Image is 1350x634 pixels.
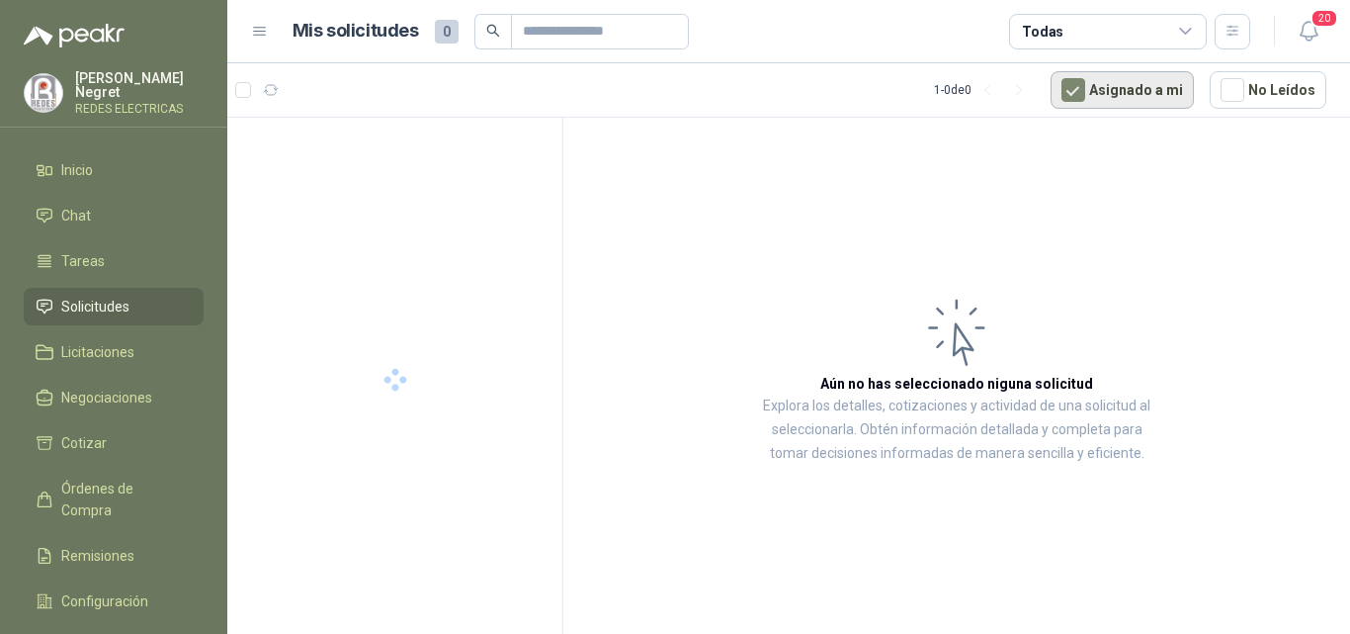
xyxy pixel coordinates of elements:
[24,197,204,234] a: Chat
[61,432,107,454] span: Cotizar
[61,590,148,612] span: Configuración
[761,395,1152,466] p: Explora los detalles, cotizaciones y actividad de una solicitud al seleccionarla. Obtén informaci...
[24,242,204,280] a: Tareas
[1051,71,1194,109] button: Asignado a mi
[24,424,204,462] a: Cotizar
[24,379,204,416] a: Negociaciones
[61,205,91,226] span: Chat
[1291,14,1326,49] button: 20
[1310,9,1338,28] span: 20
[61,296,129,317] span: Solicitudes
[486,24,500,38] span: search
[24,583,204,620] a: Configuración
[75,71,204,99] p: [PERSON_NAME] Negret
[24,288,204,325] a: Solicitudes
[24,470,204,529] a: Órdenes de Compra
[75,103,204,115] p: REDES ELECTRICAS
[820,373,1093,395] h3: Aún no has seleccionado niguna solicitud
[61,545,134,567] span: Remisiones
[25,74,62,112] img: Company Logo
[61,159,93,181] span: Inicio
[61,387,152,408] span: Negociaciones
[61,478,185,521] span: Órdenes de Compra
[934,74,1035,106] div: 1 - 0 de 0
[1022,21,1063,43] div: Todas
[61,250,105,272] span: Tareas
[293,17,419,45] h1: Mis solicitudes
[61,341,134,363] span: Licitaciones
[24,151,204,189] a: Inicio
[24,537,204,575] a: Remisiones
[24,333,204,371] a: Licitaciones
[24,24,125,47] img: Logo peakr
[435,20,459,44] span: 0
[1210,71,1326,109] button: No Leídos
